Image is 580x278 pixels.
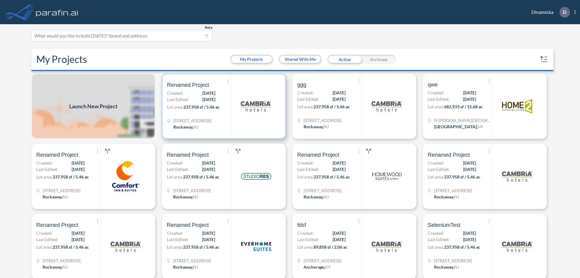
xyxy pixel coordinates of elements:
span: Renamed Project [167,151,209,159]
span: Lot area: [167,104,183,110]
span: NJ [324,194,329,199]
span: Created: [36,230,53,236]
span: Last Edited: [297,236,319,243]
span: [DATE] [202,166,215,172]
span: [DATE] [202,90,215,96]
img: logo [502,161,532,191]
span: Last Edited: [36,166,58,172]
img: logo [372,91,402,121]
span: Renamed Project [36,221,78,229]
span: 237,958 sf / 5.46 ac [53,244,89,250]
span: Last Edited: [167,236,188,243]
span: 237,958 sf / 5.46 ac [53,174,89,179]
span: Lot area: [36,244,53,250]
span: 237,958 sf / 5.46 ac [183,244,219,250]
span: [GEOGRAPHIC_DATA] , [434,124,478,129]
span: NJ [193,264,198,270]
span: Last Edited: [167,96,189,103]
span: 237,958 sf / 5.46 ac [444,174,480,179]
span: [DATE] [463,166,476,172]
span: 321 Mt Hope Ave [434,257,472,264]
span: NJ [193,194,198,199]
span: [DATE] [333,230,346,236]
span: Last Edited: [297,166,319,172]
span: [DATE] [72,230,85,236]
button: My Projects [231,56,272,63]
span: Lot area: [428,174,444,179]
div: Rockaway, NJ [173,124,198,130]
span: [DATE] [333,236,346,243]
span: Last Edited: [428,96,449,102]
div: Active [327,55,362,64]
img: logo [372,161,402,191]
span: Rockaway , [434,264,454,270]
span: Renamed Project [36,151,78,159]
span: [DATE] [463,90,476,96]
span: Lot area: [167,244,183,250]
span: 321 Mt Hope Ave [304,117,341,123]
div: Archived [362,55,396,64]
span: Renamed Project [167,81,209,89]
span: Created: [167,230,183,236]
span: Created: [297,230,314,236]
span: Last Edited: [428,166,449,172]
button: Shared With Me [280,56,321,63]
span: [DATE] [463,230,476,236]
span: [DATE] [202,230,215,236]
span: Last Edited: [167,166,188,172]
span: [DATE] [333,96,346,102]
div: Rockaway, NJ [43,194,68,200]
span: Created: [167,160,183,166]
span: Created: [428,230,444,236]
span: [DATE] [463,96,476,102]
span: 1899 Evergreen Rd [304,257,341,264]
span: 237,958 sf / 5.46 ac [314,104,350,109]
img: add [31,74,155,139]
span: NJ [193,124,198,129]
p: D [563,9,566,15]
span: 321 Mt Hope Ave [43,257,80,264]
div: Rockaway, NJ [434,194,459,200]
img: logo [35,6,79,18]
span: 237,958 sf / 5.46 ac [183,174,219,179]
div: Rockaway, NJ [304,194,329,200]
span: Beta [205,25,212,30]
span: Lot area: [297,174,314,179]
span: [DATE] [202,96,215,103]
div: Grand Rapids, MI [434,123,483,130]
div: Rockaway, NJ [173,264,198,270]
img: logo [241,91,271,121]
div: Rockaway, NJ [43,264,68,270]
h2: My Projects [36,54,87,65]
span: Created: [297,90,314,96]
span: NJ [454,194,459,199]
span: NJ [454,264,459,270]
span: Rockaway , [43,194,63,199]
span: Last Edited: [297,96,319,102]
span: MI [478,124,483,129]
span: 237,958 sf / 5.46 ac [314,174,350,179]
span: qwe [428,81,438,88]
span: 321 Mt Hope Ave [173,257,211,264]
span: Rockaway , [173,124,193,129]
span: Renamed Project [428,151,470,159]
span: 321 Mt Hope Ave [43,187,80,194]
span: NJ [63,264,68,270]
span: Created: [428,90,444,96]
span: 321 Mt Hope Ave [434,187,472,194]
div: Rockaway, NJ [434,264,459,270]
span: Renamed Project [297,151,339,159]
div: Rockaway, NJ [173,194,198,200]
div: Rockaway, NJ [304,123,329,130]
div: Anchorage, KY [304,264,331,270]
span: Lot area: [167,174,183,179]
span: Rockaway , [173,194,193,199]
span: fdsf [297,221,306,229]
span: Created: [36,160,53,166]
img: logo [372,231,402,262]
div: Dinamicka [522,7,575,18]
span: Anchorage , [304,264,325,270]
span: 237,958 sf / 5.46 ac [183,104,220,110]
img: logo [502,91,532,121]
span: [DATE] [463,160,476,166]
